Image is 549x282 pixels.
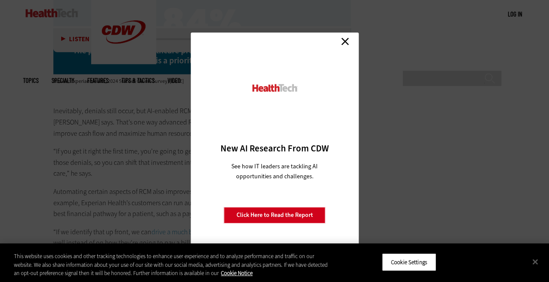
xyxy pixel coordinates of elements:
[526,252,545,271] button: Close
[224,207,325,223] a: Click Here to Read the Report
[251,83,298,92] img: HealthTech_0.png
[14,252,329,278] div: This website uses cookies and other tracking technologies to enhance user experience and to analy...
[221,269,253,277] a: More information about your privacy
[206,142,343,154] h3: New AI Research From CDW
[221,161,328,181] p: See how IT leaders are tackling AI opportunities and challenges.
[382,253,436,271] button: Cookie Settings
[339,35,352,48] a: Close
